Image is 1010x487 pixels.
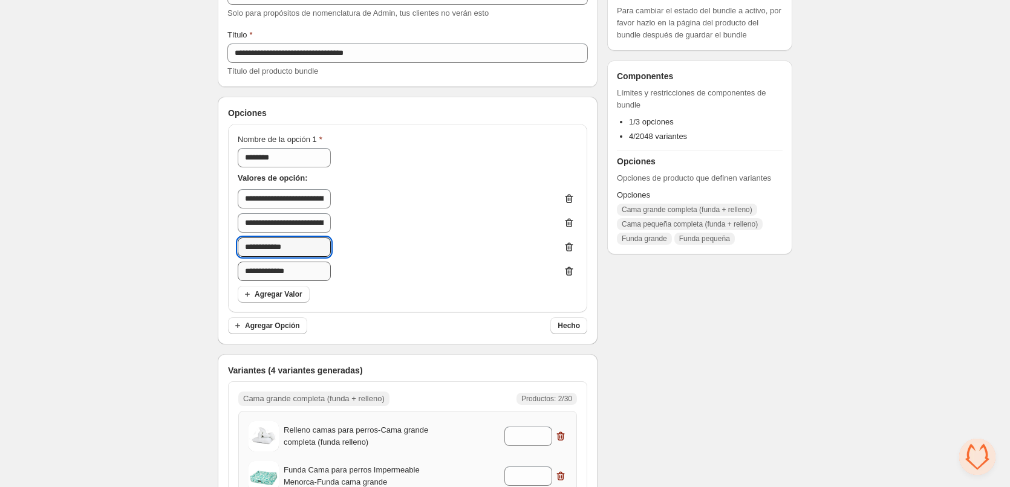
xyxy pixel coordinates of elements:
[249,421,279,451] img: Relleno camas para perros
[227,66,318,76] span: Título del producto bundle
[561,237,578,257] button: Eliminar valor 3
[959,439,995,475] div: Chat abierto
[227,8,489,18] span: Solo para propósitos de nomenclatura de Admin, tus clientes no verán esto
[238,134,322,146] label: Nombre de la opción 1
[284,424,443,448] p: Relleno camas para perros - Cama grande completa (funda relleno)
[561,213,578,233] button: Eliminar valor 2
[558,321,580,331] span: Hecho
[238,172,578,184] p: Valores de opción:
[243,393,385,405] p: Cama grande completa (funda + relleno)
[561,262,578,281] button: Eliminar valor 4
[238,286,310,303] button: Agregar Valor
[561,189,578,208] button: Eliminar valor 1
[228,107,267,119] span: Opciones
[245,321,300,331] span: Agregar Opción
[550,317,587,334] button: Hecho
[629,132,687,141] span: 4/2048 variantes
[228,317,307,334] button: Agregar Opción
[228,364,363,376] span: Variantes (4 variantes generadas)
[617,189,783,201] span: Opciones
[622,234,667,243] span: Funda grande
[617,155,783,167] h3: Opciones
[679,234,730,243] span: Funda pequeña
[617,70,673,82] h3: Componentes
[617,172,783,184] span: Opciones de producto que definen variantes
[622,219,758,229] span: Cama pequeña completa (funda + relleno)
[255,289,302,299] span: Agregar Valor
[629,117,674,126] span: 1/3 opciones
[617,5,783,41] span: Para cambiar el estado del bundle a activo, por favor hazlo en la página del producto del bundle ...
[521,394,572,404] span: Productos: 2/30
[622,205,752,214] span: Cama grande completa (funda + relleno)
[227,29,253,41] label: Título
[617,87,783,111] span: Límites y restricciones de componentes de bundle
